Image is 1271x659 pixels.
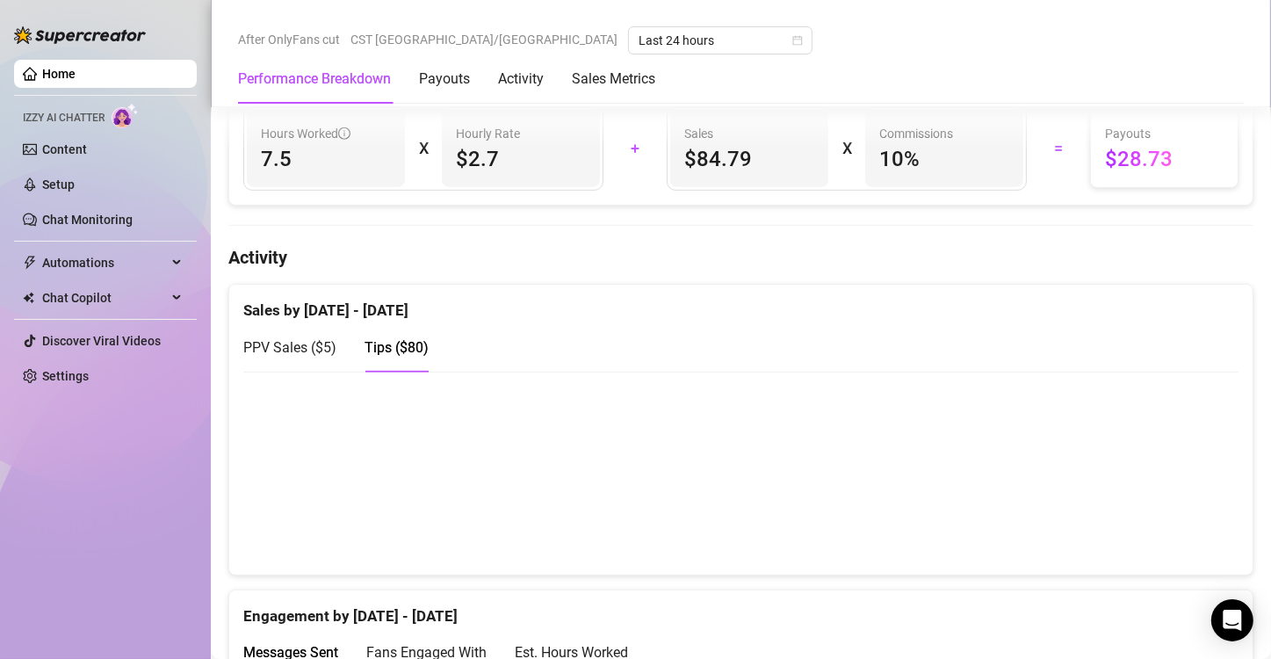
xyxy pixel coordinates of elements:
span: calendar [792,35,803,46]
span: CST [GEOGRAPHIC_DATA]/[GEOGRAPHIC_DATA] [350,26,617,53]
a: Setup [42,177,75,192]
article: Hourly Rate [456,124,520,143]
div: Engagement by [DATE] - [DATE] [243,590,1239,628]
div: X [419,134,428,163]
span: 10 % [879,145,1009,173]
span: Tips ( $80 ) [365,339,429,356]
div: X [842,134,851,163]
div: Sales Metrics [572,69,655,90]
a: Content [42,142,87,156]
span: $84.79 [684,145,814,173]
span: $2.7 [456,145,586,173]
span: Payouts [1105,124,1224,143]
span: Automations [42,249,167,277]
a: Settings [42,369,89,383]
span: 7.5 [261,145,391,173]
a: Chat Monitoring [42,213,133,227]
div: = [1037,134,1080,163]
span: thunderbolt [23,256,37,270]
div: Activity [498,69,544,90]
span: Sales [684,124,814,143]
a: Discover Viral Videos [42,334,161,348]
div: Payouts [419,69,470,90]
img: Chat Copilot [23,292,34,304]
div: Performance Breakdown [238,69,391,90]
span: Last 24 hours [639,27,802,54]
span: Hours Worked [261,124,350,143]
div: Open Intercom Messenger [1211,599,1253,641]
span: Izzy AI Chatter [23,110,105,127]
a: Home [42,67,76,81]
img: AI Chatter [112,103,139,128]
span: Chat Copilot [42,284,167,312]
span: After OnlyFans cut [238,26,340,53]
span: info-circle [338,127,350,140]
span: PPV Sales ( $5 ) [243,339,336,356]
div: Sales by [DATE] - [DATE] [243,285,1239,322]
span: $28.73 [1105,145,1224,173]
article: Commissions [879,124,953,143]
img: logo-BBDzfeDw.svg [14,26,146,44]
div: + [614,134,656,163]
h4: Activity [228,245,1253,270]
